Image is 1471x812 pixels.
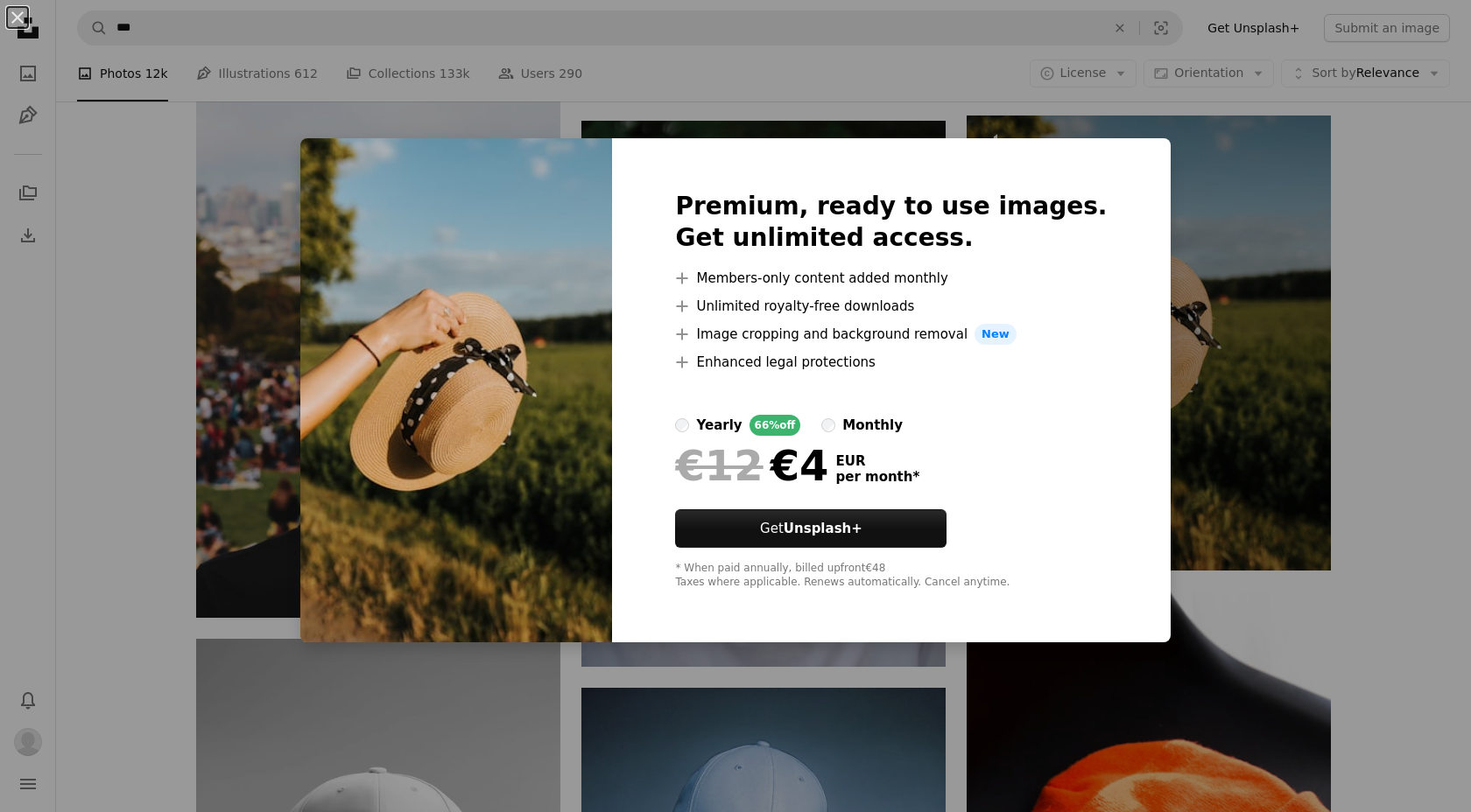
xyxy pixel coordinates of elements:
a: GetUnsplash+ [675,509,947,548]
div: 66% off [750,415,801,436]
li: Enhanced legal protections [675,352,1107,373]
span: New [975,324,1017,345]
div: yearly [696,415,742,436]
div: * When paid annually, billed upfront €48 Taxes where applicable. Renews automatically. Cancel any... [675,562,1107,590]
span: EUR [835,453,919,469]
h2: Premium, ready to use images. Get unlimited access. [675,191,1107,254]
input: monthly [821,418,835,432]
li: Members-only content added monthly [675,268,1107,289]
div: €4 [675,443,828,488]
strong: Unsplash+ [784,521,862,536]
span: €12 [675,443,763,488]
li: Unlimited royalty-free downloads [675,296,1107,317]
li: Image cropping and background removal [675,324,1107,345]
div: monthly [842,415,903,436]
span: per month * [835,469,919,485]
input: yearly66%off [675,418,689,432]
img: premium_photo-1671571592084-1fef547e09b5 [300,138,612,642]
